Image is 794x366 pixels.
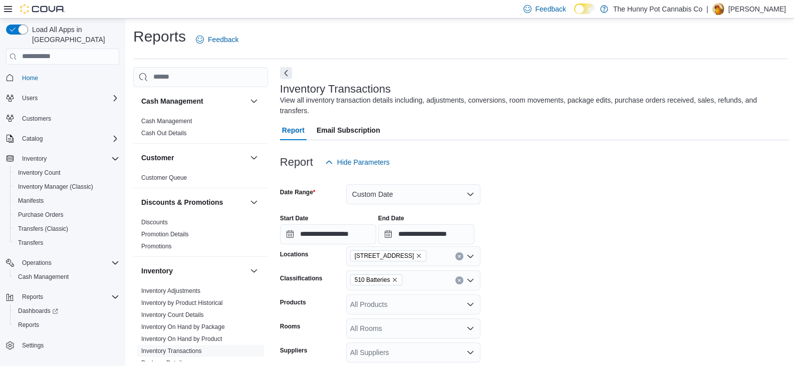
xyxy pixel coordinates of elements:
div: View all inventory transaction details including, adjustments, conversions, room movements, packa... [280,95,783,116]
button: Operations [18,257,56,269]
span: Inventory Manager (Classic) [18,183,93,191]
button: Open list of options [466,276,474,284]
button: Inventory [248,265,260,277]
span: Operations [18,257,119,269]
span: Inventory On Hand by Product [141,335,222,343]
a: Feedback [192,30,242,50]
button: Users [18,92,42,104]
span: Settings [22,341,44,349]
button: Next [280,67,292,79]
span: Transfers (Classic) [18,225,68,233]
span: Discounts [141,218,168,226]
input: Press the down key to open a popover containing a calendar. [280,224,376,244]
h1: Reports [133,27,186,47]
span: Settings [18,339,119,351]
input: Press the down key to open a popover containing a calendar. [378,224,474,244]
button: Customers [2,111,123,126]
span: Catalog [22,135,43,143]
h3: Cash Management [141,96,203,106]
span: Manifests [14,195,119,207]
button: Inventory [141,266,246,276]
button: Open list of options [466,324,474,332]
a: Inventory On Hand by Package [141,323,225,330]
a: Dashboards [10,304,123,318]
label: Suppliers [280,346,308,354]
button: Reports [18,291,47,303]
span: Transfers [18,239,43,247]
span: Cash Management [141,117,192,125]
button: Inventory Count [10,166,123,180]
div: Andy Ramgobin [712,3,724,15]
a: Inventory by Product Historical [141,299,223,306]
button: Home [2,71,123,85]
button: Open list of options [466,300,474,308]
a: Inventory On Hand by Product [141,335,222,342]
button: Discounts & Promotions [141,197,246,207]
span: Reports [14,319,119,331]
span: Dashboards [14,305,119,317]
label: Products [280,298,306,306]
p: [PERSON_NAME] [728,3,786,15]
button: Inventory [2,152,123,166]
button: Manifests [10,194,123,208]
a: Transfers [14,237,47,249]
span: Home [22,74,38,82]
button: Cash Management [248,95,260,107]
button: Inventory Manager (Classic) [10,180,123,194]
label: Date Range [280,188,316,196]
button: Transfers (Classic) [10,222,123,236]
a: Inventory Count Details [141,311,204,318]
button: Settings [2,338,123,352]
a: Cash Management [14,271,73,283]
a: Manifests [14,195,48,207]
p: | [706,3,708,15]
span: Promotion Details [141,230,189,238]
label: End Date [378,214,404,222]
span: Report [282,120,305,140]
span: Inventory Adjustments [141,287,200,295]
span: Inventory Count Details [141,311,204,319]
p: The Hunny Pot Cannabis Co [613,3,702,15]
button: Clear input [455,276,463,284]
span: [STREET_ADDRESS] [355,251,414,261]
a: Promotions [141,243,172,250]
span: Manifests [18,197,44,205]
a: Discounts [141,219,168,226]
span: 145 Silver Reign Dr [350,250,427,261]
button: Open list of options [466,252,474,260]
button: Remove 145 Silver Reign Dr from selection in this group [416,253,422,259]
input: Dark Mode [574,4,595,14]
a: Customer Queue [141,174,187,181]
button: Clear input [455,252,463,260]
label: Rooms [280,322,301,330]
a: Cash Management [141,118,192,125]
h3: Inventory [141,266,173,276]
button: Discounts & Promotions [248,196,260,208]
span: Promotions [141,242,172,250]
span: Users [18,92,119,104]
button: Users [2,91,123,105]
span: Hide Parameters [337,157,390,167]
span: Customer Queue [141,174,187,182]
span: Transfers [14,237,119,249]
div: Discounts & Promotions [133,216,268,256]
span: Inventory Count [18,169,61,177]
button: Transfers [10,236,123,250]
span: Email Subscription [317,120,380,140]
a: Reports [14,319,43,331]
span: Purchase Orders [18,211,64,219]
a: Transfers (Classic) [14,223,72,235]
a: Purchase Orders [14,209,68,221]
span: Catalog [18,133,119,145]
a: Inventory Count [14,167,65,179]
button: Custom Date [346,184,480,204]
span: Operations [22,259,52,267]
span: Inventory On Hand by Package [141,323,225,331]
span: Inventory [18,153,119,165]
span: Cash Management [18,273,69,281]
button: Catalog [2,132,123,146]
span: 510 Batteries [350,274,403,285]
span: Inventory Count [14,167,119,179]
a: Dashboards [14,305,62,317]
